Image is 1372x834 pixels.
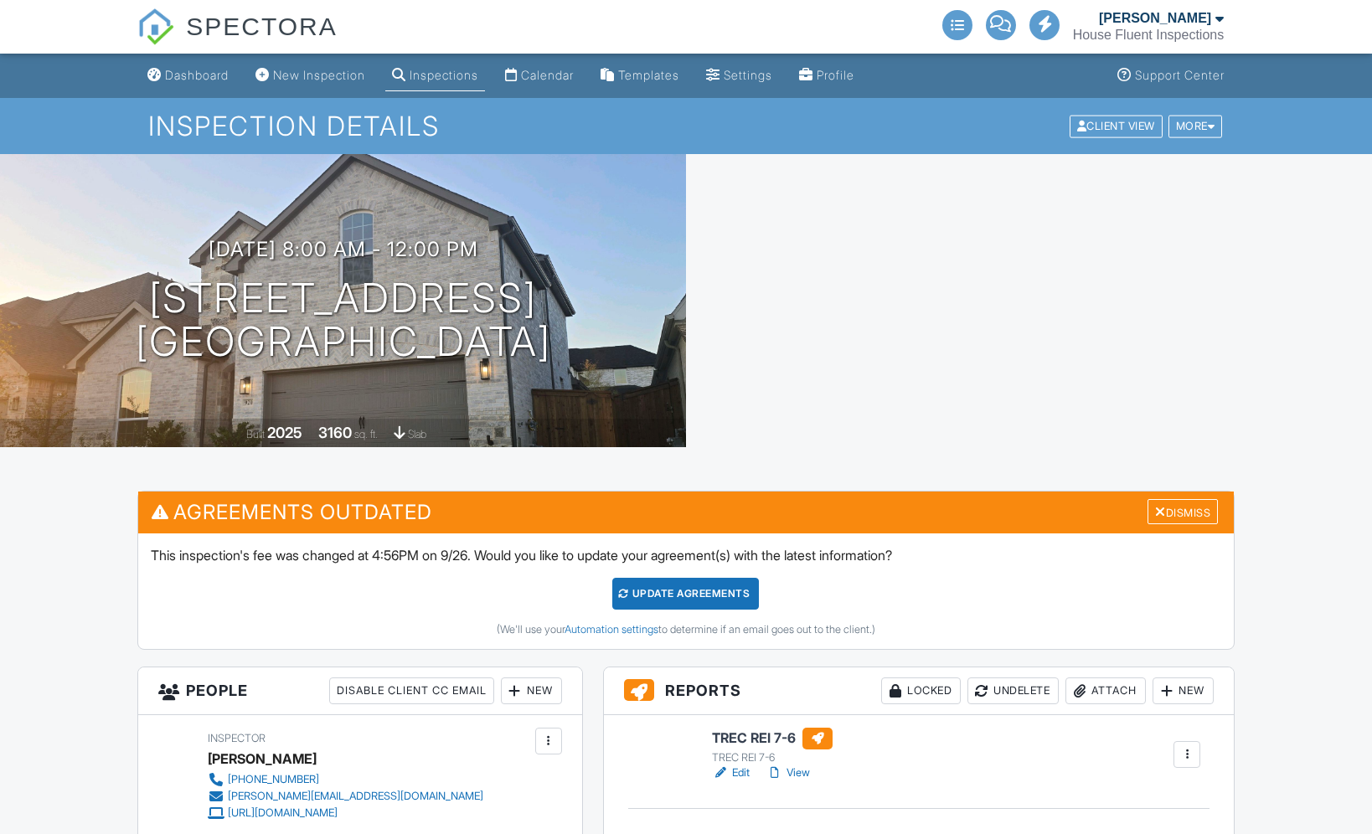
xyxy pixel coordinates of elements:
div: More [1168,115,1223,137]
div: Settings [724,68,772,82]
a: Calendar [498,60,580,91]
a: [URL][DOMAIN_NAME] [208,805,483,821]
h3: Agreements Outdated [138,492,1234,533]
div: Dismiss [1148,499,1218,525]
div: (We'll use your to determine if an email goes out to the client.) [151,623,1221,636]
a: [PHONE_NUMBER] [208,771,483,788]
div: [PERSON_NAME] [1099,10,1211,27]
div: New [501,677,562,704]
div: Undelete [967,677,1059,704]
h3: Reports [604,667,1234,715]
span: SPECTORA [186,8,338,44]
h1: Inspection Details [148,111,1225,141]
span: sq. ft. [354,428,378,440]
a: Edit [712,764,750,781]
span: Inspector [208,732,266,744]
div: [PERSON_NAME][EMAIL_ADDRESS][DOMAIN_NAME] [228,790,483,803]
span: Slab [408,428,426,440]
div: Inspections [410,68,478,82]
div: 3160 [318,424,352,441]
h3: [DATE] 8:00 am - 12:00 pm [209,238,478,260]
a: Client View [1068,119,1167,131]
div: [URL][DOMAIN_NAME] [228,806,338,820]
img: The Best Home Inspection Software - Spectora [137,8,174,45]
div: 2025 [267,424,302,441]
a: View [766,764,810,781]
h6: TREC REI 7-6 [712,728,833,749]
span: Built [246,428,265,440]
div: Profile [817,68,854,82]
a: [PERSON_NAME][EMAIL_ADDRESS][DOMAIN_NAME] [208,788,483,805]
div: TREC REI 7-6 [712,751,833,764]
div: Client View [1070,115,1163,137]
a: Inspections [385,60,485,91]
h3: People [138,667,582,715]
div: Attach [1065,677,1146,704]
a: Automation settings [565,623,658,636]
a: Templates [594,60,686,91]
a: Dashboard [141,60,235,91]
div: Locked [881,677,961,704]
h1: [STREET_ADDRESS] [GEOGRAPHIC_DATA] [136,276,551,365]
div: [PHONE_NUMBER] [228,773,319,786]
a: New Inspection [249,60,372,91]
div: New [1153,677,1214,704]
a: Profile [792,60,861,91]
a: TREC REI 7-6 TREC REI 7-6 [712,728,833,764]
div: Templates [618,68,679,82]
div: [PERSON_NAME] [208,746,317,771]
div: Dashboard [165,68,229,82]
div: House Fluent Inspections [1073,27,1225,44]
a: Settings [699,60,779,91]
div: This inspection's fee was changed at 4:56PM on 9/26. Would you like to update your agreement(s) w... [138,533,1234,649]
div: Support Center [1135,68,1225,82]
div: Disable Client CC Email [329,677,494,704]
div: New Inspection [273,68,365,82]
div: Calendar [521,68,574,82]
a: Support Center [1111,60,1231,91]
div: Update Agreements [612,578,759,610]
a: SPECTORA [137,25,338,56]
